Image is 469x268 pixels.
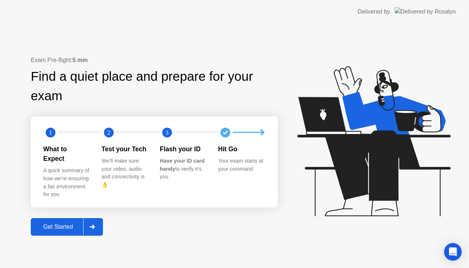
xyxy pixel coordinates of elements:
div: Your exam starts at your command [218,157,265,173]
div: Delivered by [358,7,390,16]
text: 2 [107,129,110,136]
div: Get Started [33,224,83,230]
text: 3 [166,129,169,136]
div: Hit Go [218,144,265,154]
b: 5 min [73,57,88,63]
div: to verify it’s you [160,157,206,181]
button: Get Started [31,218,103,236]
div: What to Expect [43,144,90,164]
b: Have your ID card handy [160,158,204,172]
div: Open Intercom Messenger [444,243,462,261]
div: Exam Pre-flight: [31,56,278,65]
div: Flash your ID [160,144,206,154]
text: 1 [49,129,52,136]
div: We’ll make sure your video, audio and connectivity is 👌 [101,157,148,189]
div: Test your Tech [101,144,148,154]
img: Delivered by Rosalyn [395,7,456,16]
div: A quick summary of how we’re ensuring a fair environment for you [43,167,90,198]
div: Find a quiet place and prepare for your exam [31,67,278,106]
